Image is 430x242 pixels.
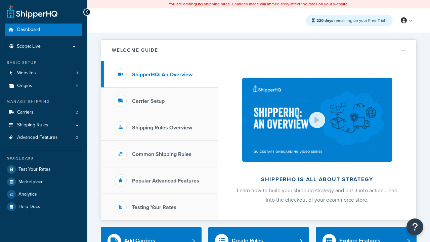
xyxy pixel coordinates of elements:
[236,176,398,183] h2: ShipperHQ is all about strategy
[5,119,82,131] a: Shipping Rules
[5,67,82,79] a: Websites1
[132,98,165,104] h3: Carrier Setup
[76,135,78,140] span: 0
[132,151,191,157] h3: Common Shipping Rules
[17,27,40,33] span: Dashboard
[242,78,392,162] img: ShipperHQ is all about strategy
[5,188,82,200] a: Analytics
[5,163,82,175] a: Test Your Rates
[132,125,192,131] h3: Shipping Rules Overview
[5,201,82,213] a: Help Docs
[17,44,41,49] span: Scope: Live
[5,106,82,119] li: Carriers
[17,110,34,115] span: Carriers
[237,187,397,204] span: Learn how to build your shipping strategy and put it into action… and into the checkout of your e...
[18,204,40,210] span: Help Docs
[132,178,199,184] h3: Popular Advanced Features
[5,131,82,144] li: Advanced Features
[101,40,416,61] button: Welcome Guide
[5,131,82,144] a: Advanced Features0
[316,17,385,24] span: remaining on your Free Trial
[18,192,37,197] span: Analytics
[5,176,82,188] a: Marketplace
[5,99,82,105] div: Manage Shipping
[77,70,78,76] span: 1
[17,83,32,89] span: Origins
[17,135,58,140] span: Advanced Features
[18,167,51,172] span: Test Your Rates
[17,122,48,128] span: Shipping Rules
[5,60,82,66] div: Basic Setup
[76,83,78,89] span: 4
[5,80,82,92] a: Origins4
[196,1,204,7] b: LIVE
[132,204,176,210] h3: Testing Your Rates
[5,156,82,162] div: Resources
[5,80,82,92] li: Origins
[18,179,44,185] span: Marketplace
[406,218,423,235] button: Open Resource Center
[5,24,82,36] a: Dashboard
[316,17,333,24] strong: 220 days
[5,106,82,119] a: Carriers2
[5,67,82,79] li: Websites
[112,48,158,53] h2: Welcome Guide
[132,72,192,78] h3: ShipperHQ: An Overview
[17,70,36,76] span: Websites
[76,110,78,115] span: 2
